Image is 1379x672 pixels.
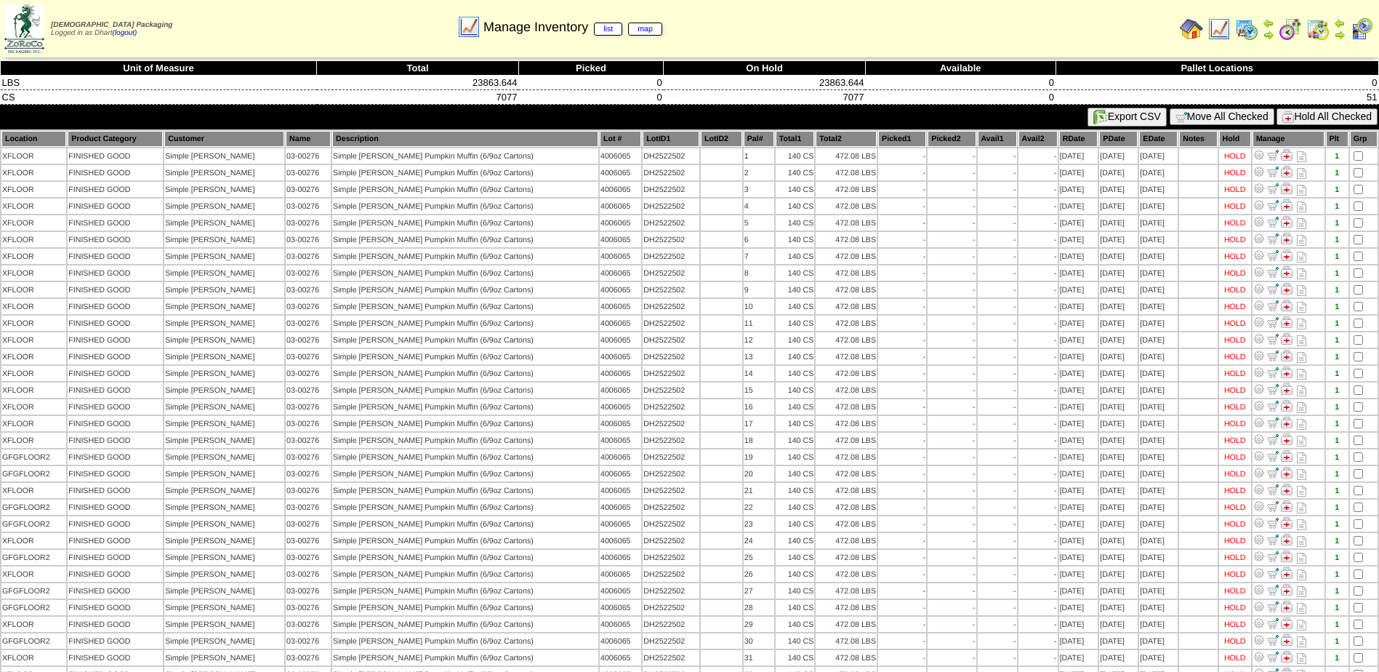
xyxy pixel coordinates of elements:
img: Move [1267,500,1279,512]
img: Manage Hold [1281,383,1292,395]
td: 7077 [317,90,519,105]
img: Adjust [1253,417,1265,428]
th: Available [865,61,1056,76]
td: 51 [1056,90,1379,105]
button: Move All Checked [1170,108,1274,125]
td: [DATE] [1059,199,1098,214]
td: 140 CS [776,148,814,164]
td: FINISHED GOOD [68,148,163,164]
td: FINISHED GOOD [68,215,163,231]
th: Location [1,131,66,147]
img: Adjust [1253,266,1265,278]
img: Adjust [1253,584,1265,596]
img: Move [1267,651,1279,663]
img: Manage Hold [1281,450,1292,462]
img: Move [1267,183,1279,194]
div: HOLD [1224,185,1246,194]
img: Adjust [1253,433,1265,445]
td: Simple [PERSON_NAME] Pumpkin Muffin (6/9oz Cartons) [332,232,598,247]
img: Adjust [1253,300,1265,311]
img: Manage Hold [1281,417,1292,428]
td: Simple [PERSON_NAME] [164,249,284,264]
td: 03-00276 [286,199,331,214]
td: - [978,215,1017,231]
img: calendarblend.gif [1279,17,1302,41]
td: DH2522502 [643,148,699,164]
td: Simple [PERSON_NAME] Pumpkin Muffin (6/9oz Cartons) [332,148,598,164]
td: FINISHED GOOD [68,199,163,214]
img: Manage Hold [1281,400,1292,412]
button: Export CSV [1087,108,1167,127]
td: [DATE] [1139,249,1178,264]
td: - [1018,232,1058,247]
img: Adjust [1253,199,1265,211]
td: DH2522502 [643,215,699,231]
td: 03-00276 [286,182,331,197]
td: [DATE] [1059,148,1098,164]
img: Adjust [1253,333,1265,345]
th: Name [286,131,331,147]
td: [DATE] [1139,165,1178,180]
img: Adjust [1253,383,1265,395]
th: Lot # [600,131,641,147]
img: cart.gif [1175,111,1187,123]
img: arrowleft.gif [1334,17,1346,29]
td: - [878,148,926,164]
th: Product Category [68,131,163,147]
td: [DATE] [1059,215,1098,231]
td: - [978,199,1017,214]
td: LBS [1,76,317,90]
td: - [1018,165,1058,180]
th: Total [317,61,519,76]
img: Manage Hold [1281,249,1292,261]
th: RDate [1059,131,1098,147]
td: [DATE] [1059,232,1098,247]
img: Adjust [1253,216,1265,228]
td: [DATE] [1099,199,1138,214]
div: 1 [1327,185,1348,194]
img: Move [1267,266,1279,278]
td: 23863.644 [664,76,866,90]
img: Move [1267,283,1279,295]
td: XFLOOR [1,182,66,197]
img: Adjust [1253,283,1265,295]
td: XFLOOR [1,165,66,180]
img: Adjust [1253,567,1265,579]
th: Pallet Locations [1056,61,1379,76]
img: Move [1267,551,1279,562]
td: Simple [PERSON_NAME] [164,148,284,164]
img: Adjust [1253,517,1265,529]
i: Note [1297,201,1306,212]
img: Adjust [1253,249,1265,261]
div: 1 [1327,219,1348,228]
td: XFLOOR [1,232,66,247]
td: 140 CS [776,232,814,247]
td: 6 [744,232,774,247]
img: Move [1267,634,1279,646]
th: Picked2 [928,131,976,147]
img: excel.gif [1093,110,1108,124]
td: 472.08 LBS [816,165,877,180]
td: [DATE] [1139,215,1178,231]
img: Move [1267,333,1279,345]
td: 472.08 LBS [816,199,877,214]
img: Move [1267,617,1279,629]
a: list [594,23,622,36]
img: Move [1267,484,1279,495]
td: 3 [744,182,774,197]
td: [DATE] [1099,249,1138,264]
td: 140 CS [776,165,814,180]
img: home.gif [1180,17,1203,41]
th: LotID1 [643,131,699,147]
td: DH2522502 [643,165,699,180]
th: Hold [1219,131,1251,147]
span: [DEMOGRAPHIC_DATA] Packaging [51,21,172,29]
img: Manage Hold [1281,233,1292,244]
td: 4006065 [600,215,641,231]
td: [DATE] [1099,165,1138,180]
td: 5 [744,215,774,231]
td: Simple [PERSON_NAME] Pumpkin Muffin (6/9oz Cartons) [332,199,598,214]
img: Move [1267,233,1279,244]
td: 472.08 LBS [816,148,877,164]
th: Picked [518,61,663,76]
